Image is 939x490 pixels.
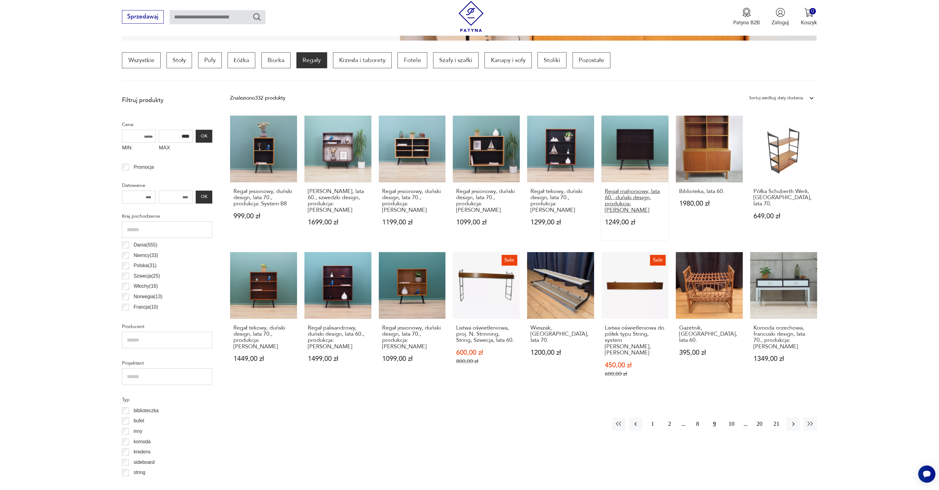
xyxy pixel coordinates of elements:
[134,417,144,425] p: bufet
[750,252,817,392] a: Komoda orzechowa, francuski design, lata 70., produkcja: FrancjaKomoda orzechowa, francuski desig...
[679,350,739,356] p: 395,00 zł
[134,448,151,456] p: kredens
[397,52,427,68] p: Fotele
[804,8,814,17] img: Ikona koszyka
[134,163,154,171] p: Promocja
[134,272,160,280] p: Szwecja ( 25 )
[605,371,665,377] p: 600,00 zł
[122,96,212,104] p: Filtruj produkty
[382,356,442,362] p: 1099,00 zł
[304,116,371,240] a: Regał mahoniowy, lata 60., szwedzki design, produkcja: Ulferts[PERSON_NAME], lata 60., szwedzki d...
[601,116,668,240] a: Regał mahoniowy, lata 60., duński design, produkcja: Hammel MøbelfabrikRegał mahoniowy, lata 60.,...
[228,52,255,68] p: Łóżka
[530,219,591,226] p: 1299,00 zł
[122,52,160,68] a: Wszystkie
[770,417,783,431] button: 21
[122,121,212,128] p: Cena
[233,188,294,207] h3: Regał jesionowy, duński design, lata 70., produkcja: System B8
[776,8,785,17] img: Ikonka użytkownika
[134,458,155,466] p: sideboard
[122,212,212,220] p: Kraj pochodzenia
[134,293,162,301] p: Norwegia ( 13 )
[527,116,594,240] a: Regał tekowy, duński design, lata 70., produkcja: DaniaRegał tekowy, duński design, lata 70., pro...
[753,213,814,219] p: 649,00 zł
[122,322,212,330] p: Producent
[605,362,665,369] p: 450,00 zł
[379,116,446,240] a: Regał jesionowy, duński design, lata 70., produkcja: DaniaRegał jesionowy, duński design, lata 70...
[676,116,743,240] a: Biblioteka, lata 60.Biblioteka, lata 60.1980,00 zł
[122,359,212,367] p: Projektant
[134,303,158,311] p: Francja ( 10 )
[304,252,371,392] a: Regał palisandrowy, duński design, lata 60., produkcja: DaniaRegał palisandrowy, duński design, l...
[753,356,814,362] p: 1349,00 zł
[605,325,665,356] h3: Listwa oświetleniowa do półek typu String, system [PERSON_NAME], [PERSON_NAME]
[918,465,935,483] iframe: Smartsupp widget button
[134,262,157,270] p: Polska ( 31 )
[308,188,368,214] h3: [PERSON_NAME], lata 60., szwedzki design, produkcja: [PERSON_NAME]
[382,188,442,214] h3: Regał jesionowy, duński design, lata 70., produkcja: [PERSON_NAME]
[166,52,192,68] a: Stoły
[733,8,760,26] a: Ikona medaluPatyna B2B
[433,52,479,68] a: Szafy i szafki
[601,252,668,392] a: SaleListwa oświetleniowa do półek typu String, system Poul Cadovius, Kai KristiansenListwa oświet...
[679,188,739,195] h3: Biblioteka, lata 60.
[134,282,158,290] p: Włochy ( 16 )
[573,52,610,68] a: Pozostałe
[233,325,294,350] h3: Regał tekowy, duński design, lata 70., produkcja: [PERSON_NAME]
[605,188,665,214] h3: Regał mahoniowy, lata 60., duński design, produkcja: [PERSON_NAME]
[530,188,591,214] h3: Regał tekowy, duński design, lata 70., produkcja: [PERSON_NAME]
[646,417,659,431] button: 1
[772,19,789,26] p: Zaloguj
[725,417,738,431] button: 10
[252,12,261,21] button: Szukaj
[453,252,520,392] a: SaleListwa oświetleniowa, proj. N. Strinning, String, Szwecja, lata 60.Listwa oświetleniowa, proj...
[733,19,760,26] p: Patyna B2B
[809,8,816,14] div: 0
[663,417,676,431] button: 2
[134,438,151,446] p: komoda
[230,94,285,102] div: Znaleziono 332 produkty
[605,219,665,226] p: 1249,00 zł
[691,417,704,431] button: 8
[484,52,531,68] a: Kanapy i sofy
[679,325,739,344] h3: Gazetnik, [GEOGRAPHIC_DATA], lata 60.
[733,8,760,26] button: Patyna B2B
[296,52,327,68] a: Regały
[122,181,212,189] p: Datowanie
[379,252,446,392] a: Regał jesionowy, duński design, lata 70., produkcja: Domino MøbelRegał jesionowy, duński design, ...
[456,188,516,214] h3: Regał jesionowy, duński design, lata 70., produkcja: [PERSON_NAME]
[801,8,817,26] button: 0Koszyk
[679,200,739,207] p: 1980,00 zł
[382,219,442,226] p: 1199,00 zł
[198,52,222,68] a: Pufy
[456,1,487,32] img: Patyna - sklep z meblami i dekoracjami vintage
[750,116,817,240] a: Półka Schuberth Werk, Niemcy, lata 70.Półka Schuberth Werk, [GEOGRAPHIC_DATA], lata 70.649,00 zł
[233,213,294,219] p: 999,00 zł
[122,143,156,154] label: MIN
[308,356,368,362] p: 1499,00 zł
[453,116,520,240] a: Regał jesionowy, duński design, lata 70., produkcja: DaniaRegał jesionowy, duński design, lata 70...
[261,52,291,68] a: Biurka
[753,325,814,350] h3: Komoda orzechowa, francuski design, lata 70., produkcja: [PERSON_NAME]
[456,219,516,226] p: 1099,00 zł
[530,350,591,356] p: 1200,00 zł
[134,407,158,415] p: biblioteczka
[749,94,803,102] div: Sortuj według daty dodania
[122,15,163,20] a: Sprzedawaj
[742,8,751,17] img: Ikona medalu
[456,358,516,365] p: 800,00 zł
[753,188,814,207] h3: Półka Schuberth Werk, [GEOGRAPHIC_DATA], lata 70.
[134,251,158,259] p: Niemcy ( 33 )
[527,252,594,392] a: Wieszak, Włochy, lata 70.Wieszak, [GEOGRAPHIC_DATA], lata 70.1200,00 zł
[308,325,368,350] h3: Regał palisandrowy, duński design, lata 60., produkcja: [PERSON_NAME]
[333,52,392,68] a: Krzesła i taborety
[122,396,212,404] p: Typ
[538,52,566,68] a: Stoliki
